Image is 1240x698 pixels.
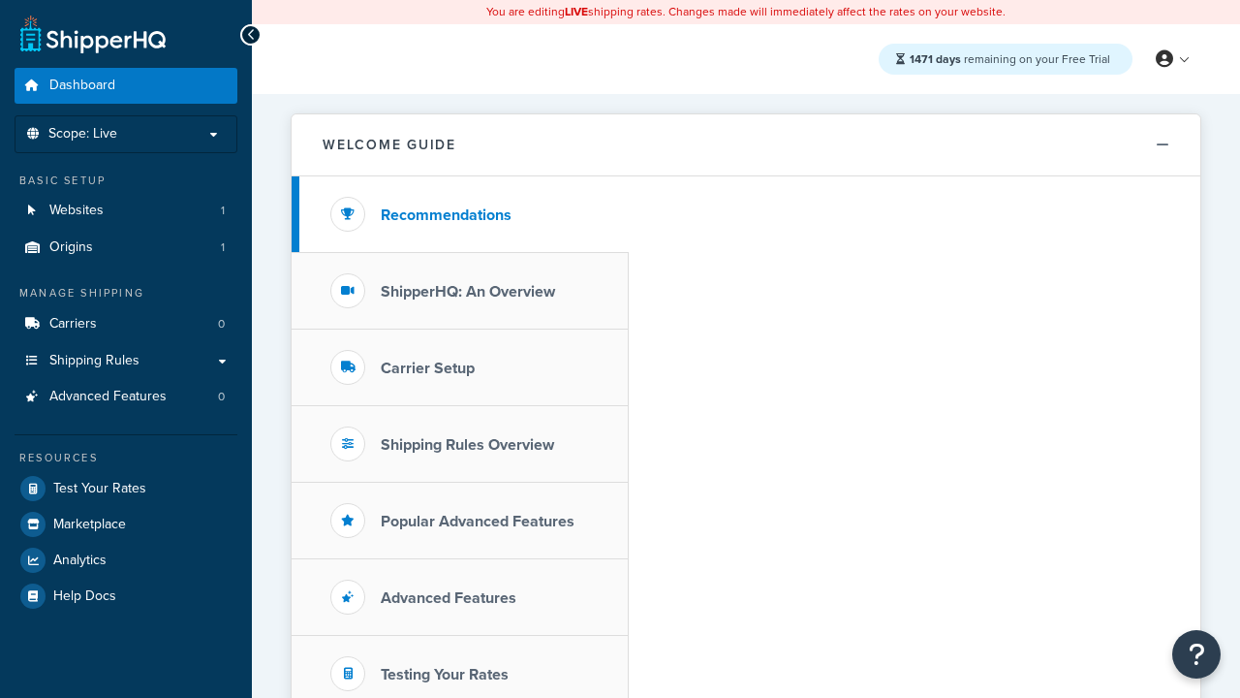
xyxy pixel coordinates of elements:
[381,666,509,683] h3: Testing Your Rates
[15,285,237,301] div: Manage Shipping
[49,389,167,405] span: Advanced Features
[910,50,961,68] strong: 1471 days
[49,78,115,94] span: Dashboard
[381,206,511,224] h3: Recommendations
[53,553,107,569] span: Analytics
[15,230,237,266] a: Origins1
[53,588,116,605] span: Help Docs
[15,193,237,229] a: Websites1
[48,126,117,143] span: Scope: Live
[15,507,237,542] a: Marketplace
[49,353,139,369] span: Shipping Rules
[323,138,456,152] h2: Welcome Guide
[221,203,225,219] span: 1
[381,436,554,454] h3: Shipping Rules Overview
[221,239,225,256] span: 1
[1172,630,1221,679] button: Open Resource Center
[15,543,237,578] a: Analytics
[15,579,237,614] a: Help Docs
[381,283,555,301] h3: ShipperHQ: An Overview
[15,379,237,415] li: Advanced Features
[15,306,237,342] a: Carriers0
[565,3,588,20] b: LIVE
[15,230,237,266] li: Origins
[218,316,225,333] span: 0
[381,589,516,607] h3: Advanced Features
[381,513,574,530] h3: Popular Advanced Features
[53,517,126,533] span: Marketplace
[15,173,237,189] div: Basic Setup
[292,114,1200,176] button: Welcome Guide
[49,203,104,219] span: Websites
[15,68,237,104] a: Dashboard
[15,450,237,466] div: Resources
[15,343,237,379] a: Shipping Rules
[381,360,475,377] h3: Carrier Setup
[15,306,237,342] li: Carriers
[910,50,1110,68] span: remaining on your Free Trial
[53,481,146,497] span: Test Your Rates
[49,316,97,333] span: Carriers
[15,471,237,506] a: Test Your Rates
[49,239,93,256] span: Origins
[15,379,237,415] a: Advanced Features0
[15,193,237,229] li: Websites
[218,389,225,405] span: 0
